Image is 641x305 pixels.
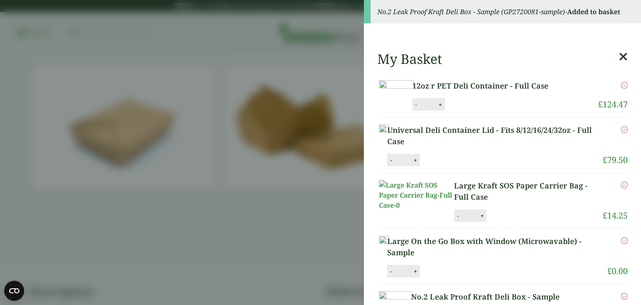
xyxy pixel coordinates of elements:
a: No.2 Leak Proof Kraft Deli Box - Sample [411,291,583,302]
a: Remove this item [621,236,628,246]
button: + [436,101,444,108]
a: Remove this item [621,180,628,190]
span: £ [607,265,612,277]
button: + [478,212,486,219]
bdi: 14.25 [603,210,628,221]
bdi: 79.50 [603,154,628,165]
button: - [388,157,394,164]
span: £ [598,99,603,110]
button: Open CMP widget [4,281,24,301]
a: Remove this item [621,291,628,301]
button: + [411,268,419,275]
button: - [454,212,461,219]
span: £ [603,210,607,221]
a: 12oz r PET Deli Container - Full Case [412,80,573,91]
bdi: 124.47 [598,99,628,110]
a: Remove this item [621,80,628,90]
bdi: 0.00 [607,265,628,277]
a: Remove this item [621,125,628,135]
em: No.2 Leak Proof Kraft Deli Box - Sample (GP2720081-sample) [377,7,565,16]
strong: Added to basket [567,7,620,16]
h2: My Basket [377,51,442,67]
button: + [411,157,419,164]
img: Large Kraft SOS Paper Carrier Bag-Full Case-0 [379,180,454,210]
a: Large On the Go Box with Window (Microwavable) - Sample [387,236,607,258]
span: £ [603,154,607,165]
button: - [413,101,419,108]
a: Large Kraft SOS Paper Carrier Bag - Full Case [454,180,603,203]
a: Universal Deli Container Lid - Fits 8/12/16/24/32oz - Full Case [387,125,603,147]
button: - [388,268,394,275]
